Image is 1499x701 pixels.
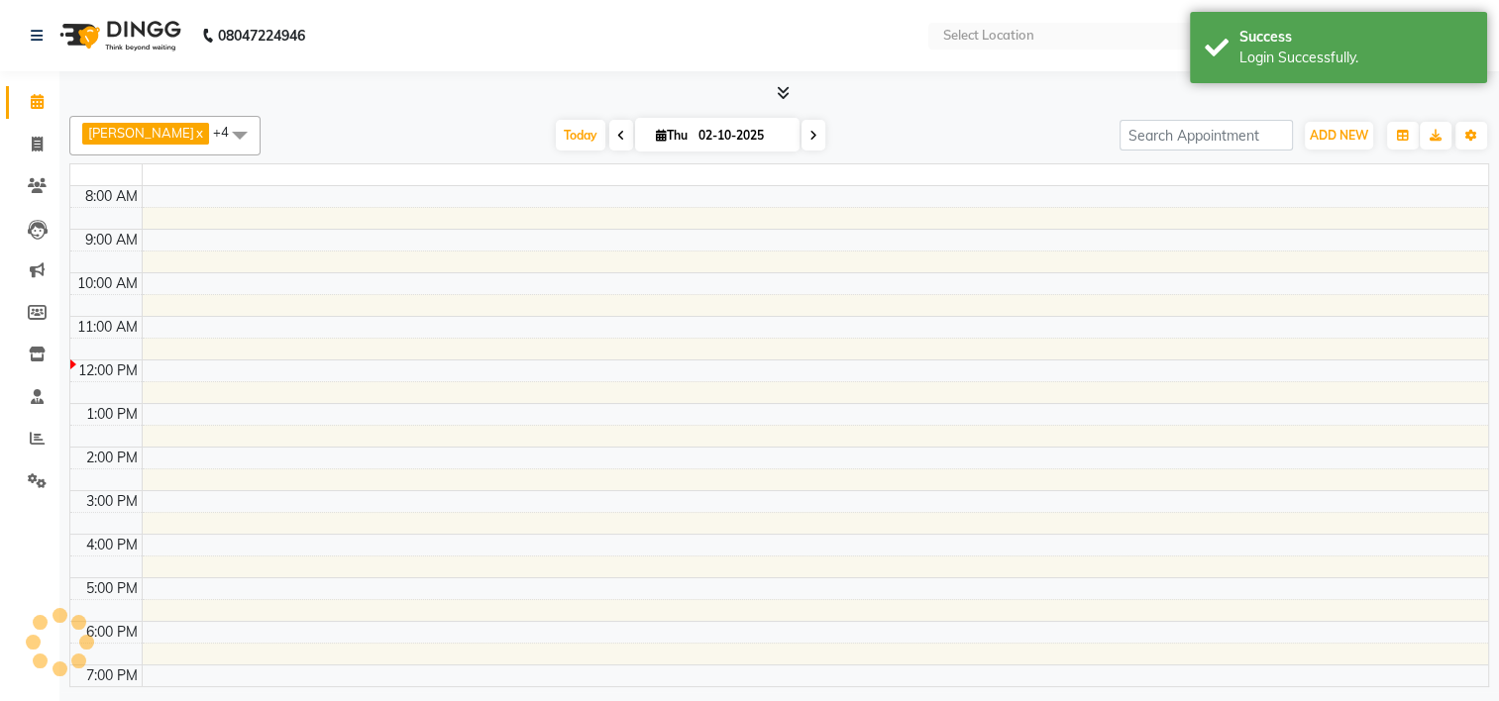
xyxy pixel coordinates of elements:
div: 5:00 PM [82,578,142,599]
div: Select Location [942,26,1033,46]
div: Login Successfully. [1239,48,1472,68]
span: ADD NEW [1310,128,1368,143]
a: x [194,125,203,141]
div: Success [1239,27,1472,48]
span: +4 [213,124,244,140]
div: 8:00 AM [81,186,142,207]
div: 9:00 AM [81,230,142,250]
span: Thu [651,128,693,143]
div: 6:00 PM [82,622,142,643]
input: 2025-10-02 [693,121,792,150]
input: Search Appointment [1120,120,1293,150]
span: Today [556,120,605,150]
div: 3:00 PM [82,491,142,512]
button: ADD NEW [1305,122,1373,150]
div: 1:00 PM [82,404,142,425]
div: 11:00 AM [73,317,142,338]
div: 12:00 PM [74,360,142,381]
span: [PERSON_NAME] [88,125,194,141]
img: logo [51,8,186,63]
div: 7:00 PM [82,665,142,686]
div: 10:00 AM [73,273,142,294]
div: 4:00 PM [82,535,142,555]
b: 08047224946 [218,8,305,63]
div: 2:00 PM [82,448,142,468]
